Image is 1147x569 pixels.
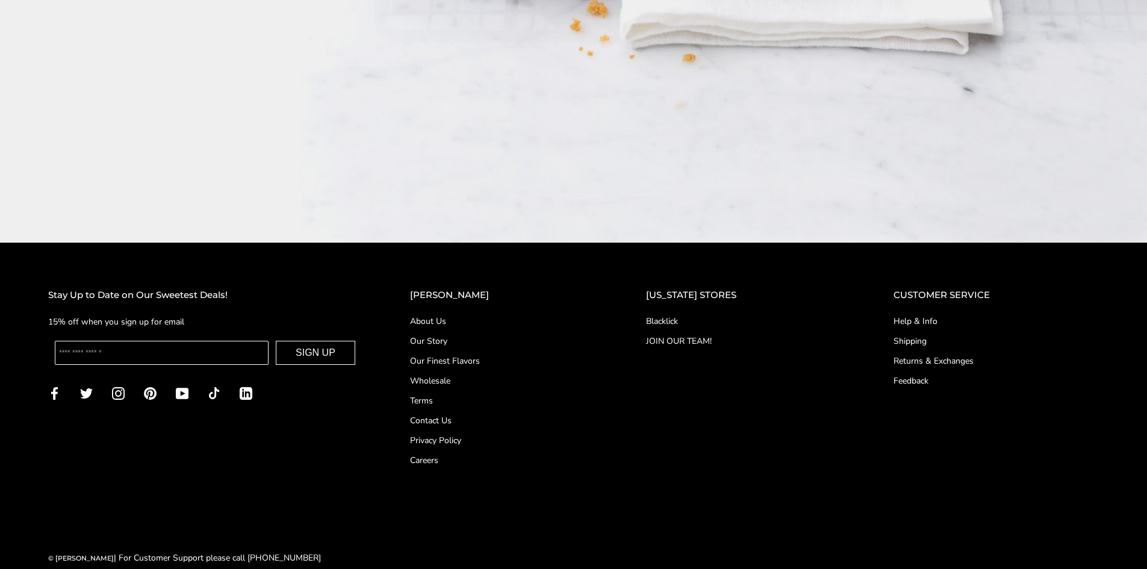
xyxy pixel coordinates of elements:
[48,386,61,400] a: Facebook
[410,355,598,367] a: Our Finest Flavors
[894,375,1099,387] a: Feedback
[48,288,362,303] h2: Stay Up to Date on Our Sweetest Deals!
[144,386,157,400] a: Pinterest
[646,335,845,347] a: JOIN OUR TEAM!
[410,335,598,347] a: Our Story
[646,288,845,303] h2: [US_STATE] STORES
[48,315,362,329] p: 15% off when you sign up for email
[276,341,355,365] button: SIGN UP
[410,434,598,447] a: Privacy Policy
[894,288,1099,303] h2: CUSTOMER SERVICE
[646,315,845,328] a: Blacklick
[410,454,598,467] a: Careers
[410,394,598,407] a: Terms
[894,335,1099,347] a: Shipping
[176,386,188,400] a: YouTube
[208,386,220,400] a: TikTok
[410,375,598,387] a: Wholesale
[48,554,114,562] a: © [PERSON_NAME]
[410,288,598,303] h2: [PERSON_NAME]
[48,551,321,565] div: | For Customer Support please call [PHONE_NUMBER]
[410,414,598,427] a: Contact Us
[112,386,125,400] a: Instagram
[240,386,252,400] a: LinkedIn
[55,341,269,365] input: Enter your email
[10,523,125,559] iframe: Sign Up via Text for Offers
[894,355,1099,367] a: Returns & Exchanges
[80,386,93,400] a: Twitter
[894,315,1099,328] a: Help & Info
[410,315,598,328] a: About Us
